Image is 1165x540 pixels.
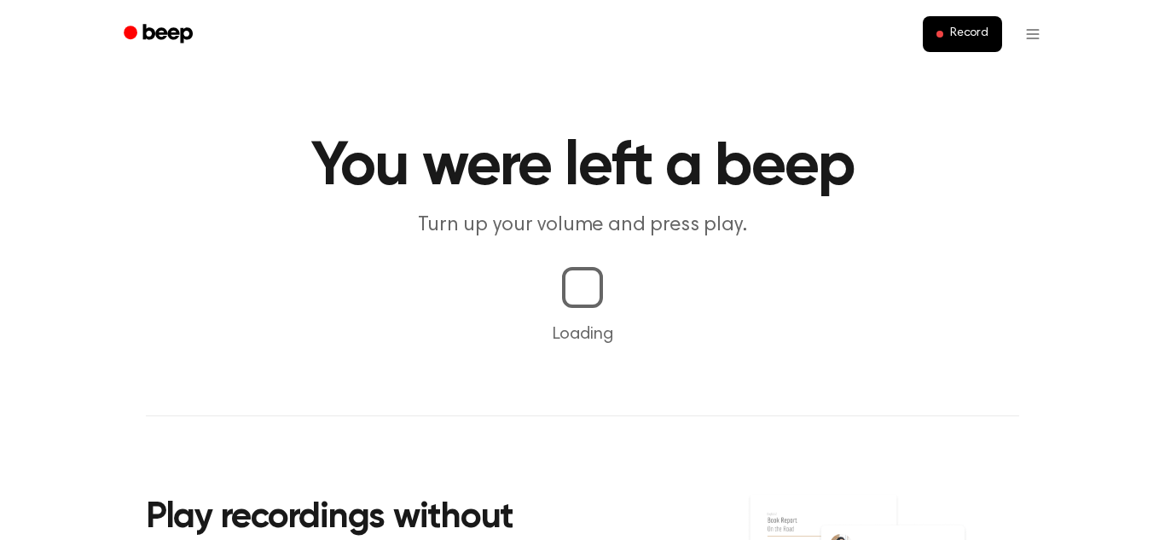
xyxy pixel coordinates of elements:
p: Loading [20,322,1145,347]
button: Open menu [1012,14,1053,55]
h1: You were left a beep [146,136,1019,198]
button: Record [923,16,1002,52]
a: Beep [112,18,208,51]
span: Record [950,26,988,42]
p: Turn up your volume and press play. [255,212,910,240]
